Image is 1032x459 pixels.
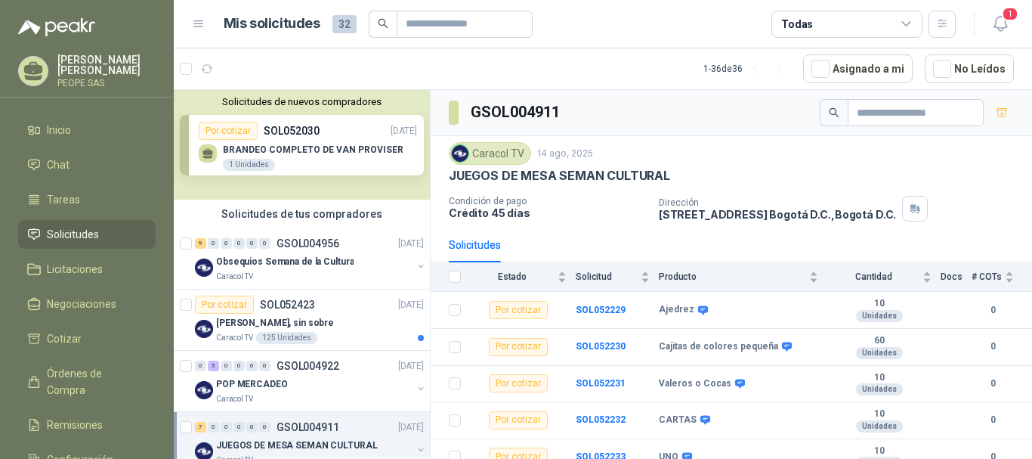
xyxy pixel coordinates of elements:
div: 0 [208,238,219,249]
div: 0 [233,238,245,249]
div: Unidades [856,420,903,433]
p: JUEGOS DE MESA SEMAN CULTURAL [216,439,378,453]
span: Estado [470,271,555,282]
b: 10 [827,445,932,457]
p: [STREET_ADDRESS] Bogotá D.C. , Bogotá D.C. [659,208,896,221]
p: [PERSON_NAME] [PERSON_NAME] [57,54,156,76]
p: GSOL004911 [277,422,339,433]
div: 0 [221,361,232,371]
div: Por cotizar [489,411,548,430]
span: Cantidad [827,271,919,282]
b: 10 [827,408,932,420]
p: [PERSON_NAME], sin sobre [216,316,334,330]
div: Por cotizar [489,301,548,319]
p: Caracol TV [216,271,253,283]
div: Caracol TV [449,142,531,165]
b: 0 [972,303,1014,318]
b: 0 [972,413,1014,427]
b: Cajitas de colores pequeña [659,341,778,353]
span: Órdenes de Compra [47,365,141,399]
a: Inicio [18,116,156,144]
a: Solicitudes [18,220,156,249]
a: Licitaciones [18,255,156,284]
span: Cotizar [47,330,82,347]
p: [DATE] [398,359,424,374]
div: Unidades [856,347,903,359]
b: 0 [972,340,1014,354]
p: [DATE] [398,420,424,435]
button: Asignado a mi [803,54,913,83]
span: Solicitudes [47,226,99,243]
div: 0 [208,422,219,433]
b: 10 [827,372,932,384]
b: 60 [827,335,932,347]
div: 7 [195,422,206,433]
b: 10 [827,298,932,310]
div: Solicitudes de nuevos compradoresPor cotizarSOL052030[DATE] BRANDEO COMPLETO DE VAN PROVISER1 Uni... [174,90,430,200]
div: Todas [781,16,813,33]
a: Órdenes de Compra [18,359,156,405]
div: 0 [233,361,245,371]
div: 0 [246,238,258,249]
div: 5 [208,361,219,371]
p: [DATE] [398,237,424,251]
div: Unidades [856,310,903,322]
p: POP MERCADEO [216,377,288,392]
b: 0 [972,377,1014,391]
img: Logo peakr [18,18,95,36]
a: 0 5 0 0 0 0 GSOL004922[DATE] Company LogoPOP MERCADEOCaracol TV [195,357,427,405]
p: Caracol TV [216,332,253,344]
div: 9 [195,238,206,249]
div: 1 - 36 de 36 [703,57,791,81]
span: Chat [47,157,70,173]
span: Inicio [47,122,71,138]
img: Company Logo [195,259,213,277]
span: 1 [1002,7,1018,21]
span: 32 [332,15,357,33]
th: Producto [659,262,827,292]
div: 0 [221,238,232,249]
p: JUEGOS DE MESA SEMAN CULTURAL [449,168,670,184]
a: Cotizar [18,324,156,353]
span: search [378,18,388,29]
div: Solicitudes [449,237,501,253]
div: Por cotizar [489,338,548,356]
b: SOL052231 [576,378,626,389]
div: 0 [246,361,258,371]
div: Unidades [856,383,903,395]
a: Tareas [18,185,156,214]
p: GSOL004922 [277,361,339,371]
span: search [829,107,839,118]
img: Company Logo [452,145,468,162]
th: Solicitud [576,262,659,292]
h1: Mis solicitudes [224,13,320,35]
div: 0 [233,422,245,433]
p: Crédito 45 días [449,206,647,219]
th: Cantidad [827,262,941,292]
span: # COTs [972,271,1002,282]
b: CARTAS [659,414,697,426]
p: GSOL004956 [277,238,339,249]
button: Solicitudes de nuevos compradores [180,96,424,107]
div: 0 [195,361,206,371]
img: Company Logo [195,320,213,338]
th: # COTs [972,262,1032,292]
a: Por cotizarSOL052423[DATE] Company Logo[PERSON_NAME], sin sobreCaracol TV125 Unidades [174,290,430,351]
span: Tareas [47,191,80,208]
div: 0 [259,238,270,249]
p: PEOPE SAS [57,79,156,88]
p: [DATE] [398,298,424,312]
span: Negociaciones [47,296,116,312]
div: 0 [221,422,232,433]
p: Dirección [659,197,896,208]
button: 1 [987,11,1014,38]
div: Por cotizar [195,296,254,314]
div: Por cotizar [489,374,548,392]
span: Remisiones [47,417,103,433]
th: Docs [941,262,972,292]
a: SOL052229 [576,305,626,315]
a: SOL052232 [576,414,626,425]
b: Ajedrez [659,304,694,316]
a: SOL052230 [576,341,626,352]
